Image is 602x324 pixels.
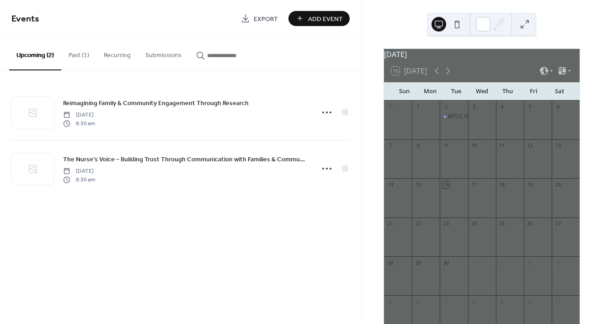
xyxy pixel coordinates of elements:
div: 11 [499,142,506,149]
div: 6 [554,103,561,110]
span: 8:30 am [63,175,95,184]
span: Reimagining Family & Community Engagement Through Research [63,99,249,108]
div: 1 [415,103,421,110]
button: Submissions [138,37,189,69]
div: 18 [499,181,506,188]
span: 8:30 am [63,119,95,127]
span: [DATE] [63,111,95,119]
div: 28 [387,259,394,266]
div: 21 [387,220,394,227]
span: Add Event [308,14,343,24]
div: [DATE] [384,49,580,60]
div: 14 [387,181,394,188]
div: 9 [499,298,506,305]
div: 30 [442,259,449,266]
div: 12 [527,142,533,149]
div: 6 [415,298,421,305]
div: 10 [471,142,478,149]
div: 4 [499,103,506,110]
div: Sat [546,82,572,101]
span: The Nurse’s Voice – Building Trust Through Communication with Families & Communities [63,155,309,165]
span: [DATE] [63,167,95,175]
div: 5 [527,103,533,110]
div: 22 [415,220,421,227]
button: Past (1) [61,37,96,69]
div: 2 [499,259,506,266]
div: Tue [443,82,469,101]
div: 3 [527,259,533,266]
button: Add Event [288,11,350,26]
div: 7 [442,298,449,305]
div: Mon [417,82,443,101]
div: 25 [499,220,506,227]
div: 24 [471,220,478,227]
div: 5 [387,298,394,305]
div: 19 [527,181,533,188]
div: 9 [442,142,449,149]
a: The Nurse’s Voice – Building Trust Through Communication with Families & Communities [63,154,309,165]
button: Recurring [96,37,138,69]
div: MTSS Overview - [GEOGRAPHIC_DATA] [448,113,548,121]
div: 20 [554,181,561,188]
div: 17 [471,181,478,188]
div: 23 [442,220,449,227]
div: 3 [471,103,478,110]
div: 2 [442,103,449,110]
div: 8 [415,142,421,149]
div: 8 [471,298,478,305]
div: 1 [471,259,478,266]
div: Sun [391,82,417,101]
div: 29 [415,259,421,266]
div: 26 [527,220,533,227]
a: Export [234,11,285,26]
div: 27 [554,220,561,227]
div: 16 [442,181,449,188]
div: Thu [495,82,521,101]
div: 7 [387,142,394,149]
div: 15 [415,181,421,188]
div: 4 [554,259,561,266]
span: Events [11,10,39,28]
div: 13 [554,142,561,149]
div: 11 [554,298,561,305]
div: 10 [527,298,533,305]
div: Wed [469,82,495,101]
div: Fri [521,82,547,101]
button: Upcoming (2) [9,37,61,70]
div: MTSS Overview - Valley Central School District [440,113,468,121]
div: 31 [387,103,394,110]
span: Export [254,14,278,24]
a: Reimagining Family & Community Engagement Through Research [63,98,249,108]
